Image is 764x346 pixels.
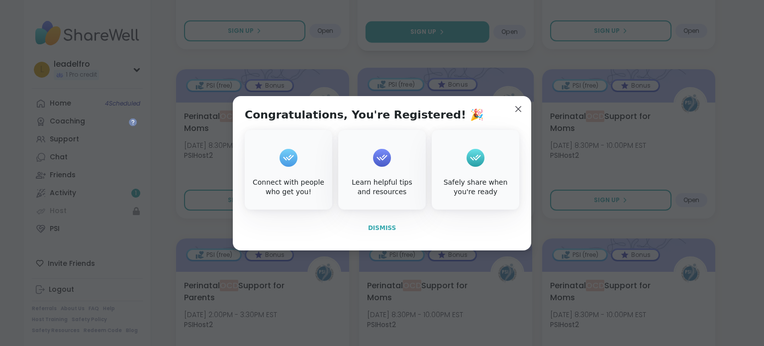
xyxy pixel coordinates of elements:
[434,178,517,197] div: Safely share when you're ready
[368,225,396,231] span: Dismiss
[340,178,424,197] div: Learn helpful tips and resources
[247,178,330,197] div: Connect with people who get you!
[245,218,519,238] button: Dismiss
[129,118,137,126] iframe: Spotlight
[245,108,483,122] h1: Congratulations, You're Registered! 🎉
